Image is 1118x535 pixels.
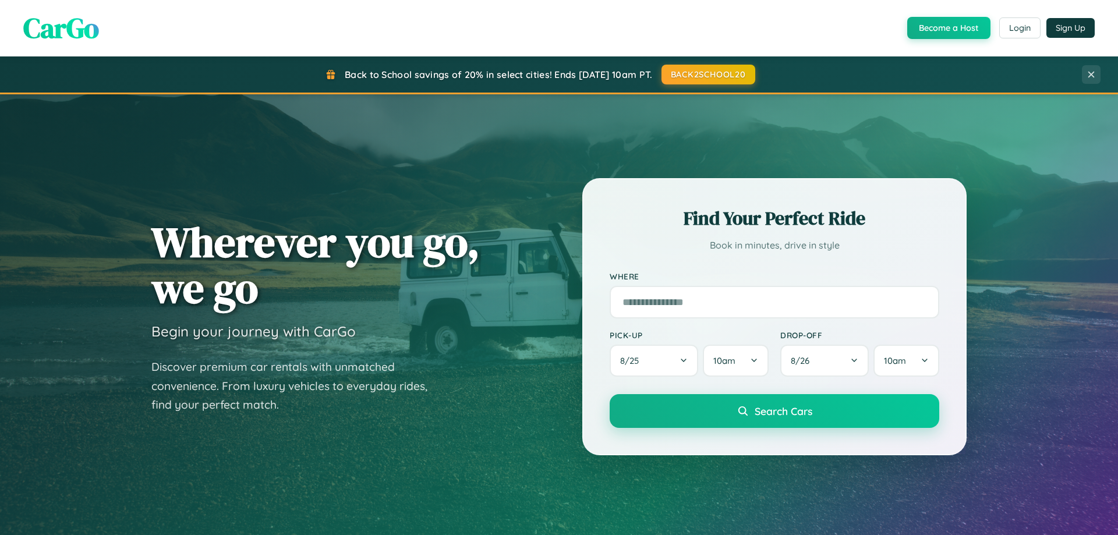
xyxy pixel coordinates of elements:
span: 8 / 25 [620,355,645,366]
button: Become a Host [907,17,990,39]
span: Search Cars [755,405,812,417]
p: Book in minutes, drive in style [610,237,939,254]
span: Back to School savings of 20% in select cities! Ends [DATE] 10am PT. [345,69,652,80]
button: 8/26 [780,345,869,377]
span: CarGo [23,9,99,47]
h3: Begin your journey with CarGo [151,323,356,340]
label: Where [610,271,939,281]
button: BACK2SCHOOL20 [661,65,755,84]
h1: Wherever you go, we go [151,219,480,311]
h2: Find Your Perfect Ride [610,206,939,231]
button: 10am [703,345,769,377]
button: Search Cars [610,394,939,428]
span: 10am [713,355,735,366]
span: 10am [884,355,906,366]
p: Discover premium car rentals with unmatched convenience. From luxury vehicles to everyday rides, ... [151,357,443,414]
button: 10am [873,345,939,377]
label: Drop-off [780,330,939,340]
button: 8/25 [610,345,698,377]
button: Sign Up [1046,18,1095,38]
span: 8 / 26 [791,355,815,366]
button: Login [999,17,1041,38]
label: Pick-up [610,330,769,340]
